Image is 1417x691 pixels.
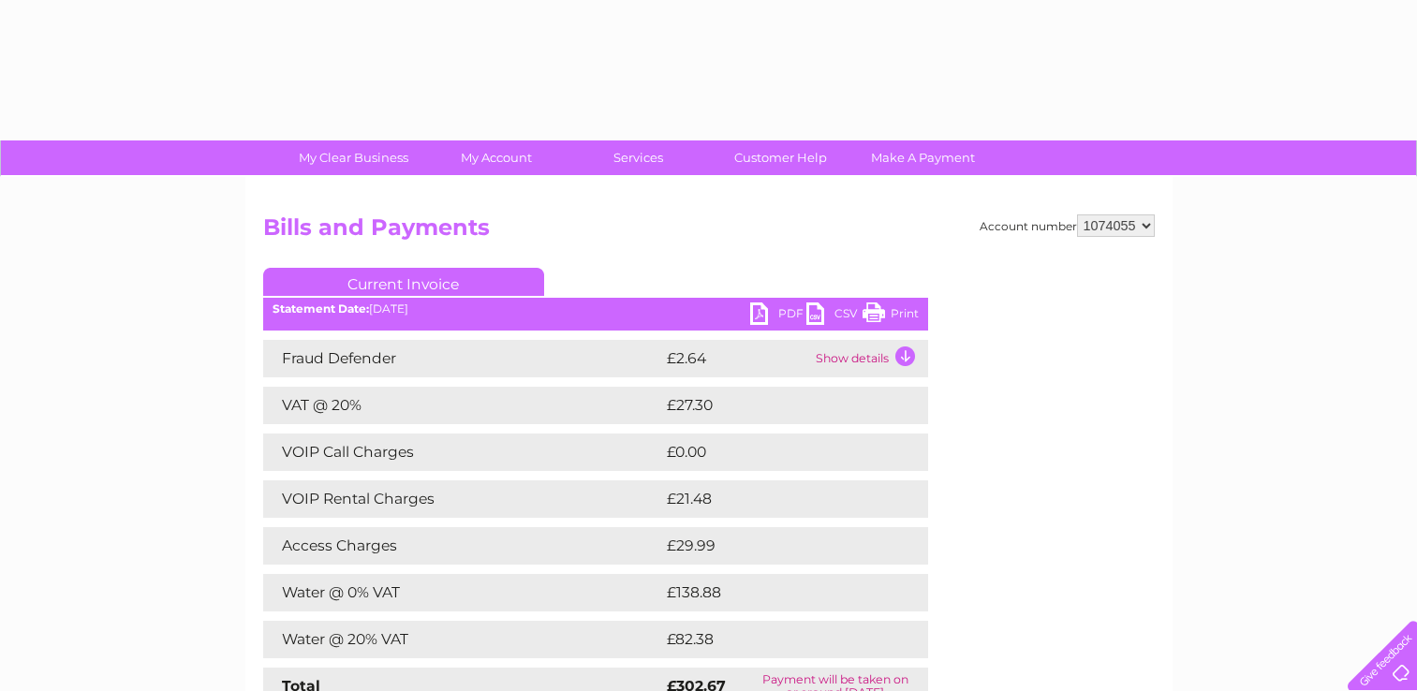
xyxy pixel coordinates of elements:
a: My Clear Business [276,140,431,175]
a: Print [863,302,919,330]
td: Water @ 0% VAT [263,574,662,611]
div: [DATE] [263,302,928,316]
a: Make A Payment [846,140,1000,175]
a: Services [561,140,716,175]
td: VOIP Rental Charges [263,480,662,518]
a: PDF [750,302,806,330]
a: CSV [806,302,863,330]
td: VAT @ 20% [263,387,662,424]
div: Account number [980,214,1155,237]
a: Customer Help [703,140,858,175]
td: £29.99 [662,527,892,565]
td: Show details [811,340,928,377]
td: £82.38 [662,621,890,658]
a: Current Invoice [263,268,544,296]
td: Water @ 20% VAT [263,621,662,658]
h2: Bills and Payments [263,214,1155,250]
td: Access Charges [263,527,662,565]
td: £21.48 [662,480,889,518]
b: Statement Date: [273,301,369,316]
td: £0.00 [662,434,885,471]
a: My Account [419,140,573,175]
td: VOIP Call Charges [263,434,662,471]
td: Fraud Defender [263,340,662,377]
td: £2.64 [662,340,811,377]
td: £27.30 [662,387,890,424]
td: £138.88 [662,574,894,611]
